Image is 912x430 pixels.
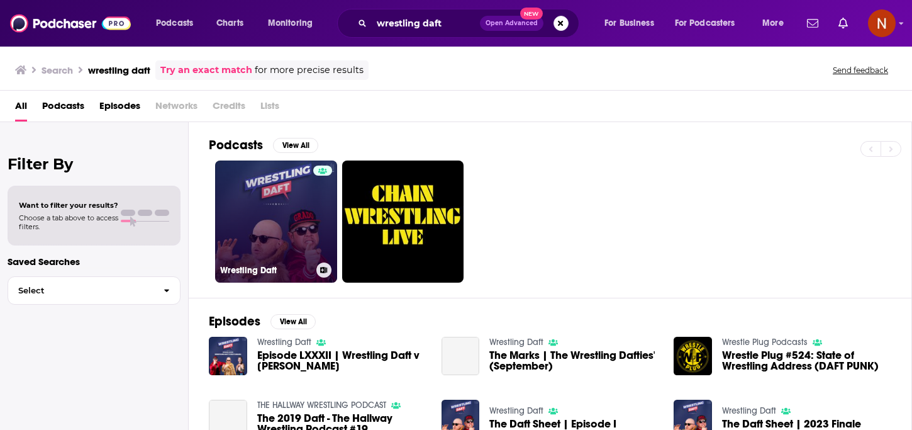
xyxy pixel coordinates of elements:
[19,213,118,231] span: Choose a tab above to access filters.
[260,96,279,122] span: Lists
[19,201,118,210] span: Want to filter your results?
[209,137,318,153] a: PodcastsView All
[8,286,153,295] span: Select
[15,96,27,122] a: All
[208,13,251,33] a: Charts
[722,337,808,348] a: Wrestle Plug Podcasts
[754,13,799,33] button: open menu
[489,419,616,429] a: The Daft Sheet | Episode I
[270,314,316,329] button: View All
[209,337,247,375] img: Episode LXXXII | Wrestling Daft v Colt Cabana
[257,350,426,371] a: Episode LXXXII | Wrestling Daft v Colt Cabana
[722,419,861,429] a: The Daft Sheet | 2023 Finale
[273,138,318,153] button: View All
[99,96,140,122] a: Episodes
[349,9,591,38] div: Search podcasts, credits, & more...
[722,350,891,371] a: Wrestle Plug #524: State of Wrestling Address (DAFT PUNK)
[88,64,150,76] h3: wrestling daft
[868,9,896,37] span: Logged in as AdelNBM
[42,64,73,76] h3: Search
[215,161,337,283] a: Wrestling Daft
[10,11,131,35] img: Podchaser - Follow, Share and Rate Podcasts
[829,65,892,76] button: Send feedback
[209,314,316,329] a: EpisodesView All
[216,14,243,32] span: Charts
[259,13,329,33] button: open menu
[209,314,260,329] h2: Episodes
[156,14,193,32] span: Podcasts
[442,337,480,375] a: The Marks | The Wrestling Dafties' (September)
[160,63,252,77] a: Try an exact match
[667,13,754,33] button: open menu
[868,9,896,37] img: User Profile
[833,13,853,34] a: Show notifications dropdown
[268,14,313,32] span: Monitoring
[762,14,784,32] span: More
[8,155,181,173] h2: Filter By
[209,137,263,153] h2: Podcasts
[155,96,197,122] span: Networks
[147,13,209,33] button: open menu
[489,405,543,416] a: Wrestling Daft
[480,16,543,31] button: Open AdvancedNew
[372,13,480,33] input: Search podcasts, credits, & more...
[42,96,84,122] a: Podcasts
[257,350,426,371] span: Episode LXXXII | Wrestling Daft v [PERSON_NAME]
[675,14,735,32] span: For Podcasters
[257,337,311,348] a: Wrestling Daft
[520,8,543,20] span: New
[213,96,245,122] span: Credits
[868,9,896,37] button: Show profile menu
[489,337,543,348] a: Wrestling Daft
[604,14,654,32] span: For Business
[255,63,364,77] span: for more precise results
[8,276,181,305] button: Select
[257,400,386,410] a: THE HALLWAY WRESTLING PODCAST
[8,256,181,268] p: Saved Searches
[489,350,659,371] a: The Marks | The Wrestling Dafties' (September)
[674,337,712,375] img: Wrestle Plug #524: State of Wrestling Address (DAFT PUNK)
[596,13,670,33] button: open menu
[220,265,311,276] h3: Wrestling Daft
[802,13,823,34] a: Show notifications dropdown
[722,405,776,416] a: Wrestling Daft
[486,20,538,26] span: Open Advanced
